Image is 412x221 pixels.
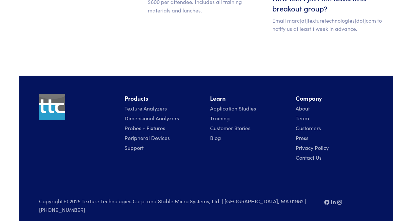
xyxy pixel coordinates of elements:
[210,105,256,112] a: Application Studies
[210,134,221,141] a: Blog
[296,94,373,103] li: Company
[296,154,322,161] a: Contact Us
[296,114,309,122] a: Team
[272,16,389,33] p: Email marc[at]texturetechnologies[dot]com to notify us at least 1 week in advance.
[125,144,144,151] a: Support
[125,124,165,131] a: Probes + Fixtures
[210,124,250,131] a: Customer Stories
[39,94,65,120] img: ttc_logo_1x1_v1.0.png
[125,114,179,122] a: Dimensional Analyzers
[39,206,85,213] a: [PHONE_NUMBER]
[125,94,202,103] li: Products
[296,134,308,141] a: Press
[39,197,316,214] p: Copyright © 2025 Texture Technologies Corp. and Stable Micro Systems, Ltd. | [GEOGRAPHIC_DATA], M...
[210,94,288,103] li: Learn
[125,105,167,112] a: Texture Analyzers
[296,105,310,112] a: About
[210,114,230,122] a: Training
[125,134,170,141] a: Peripheral Devices
[296,144,329,151] a: Privacy Policy
[296,124,321,131] a: Customers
